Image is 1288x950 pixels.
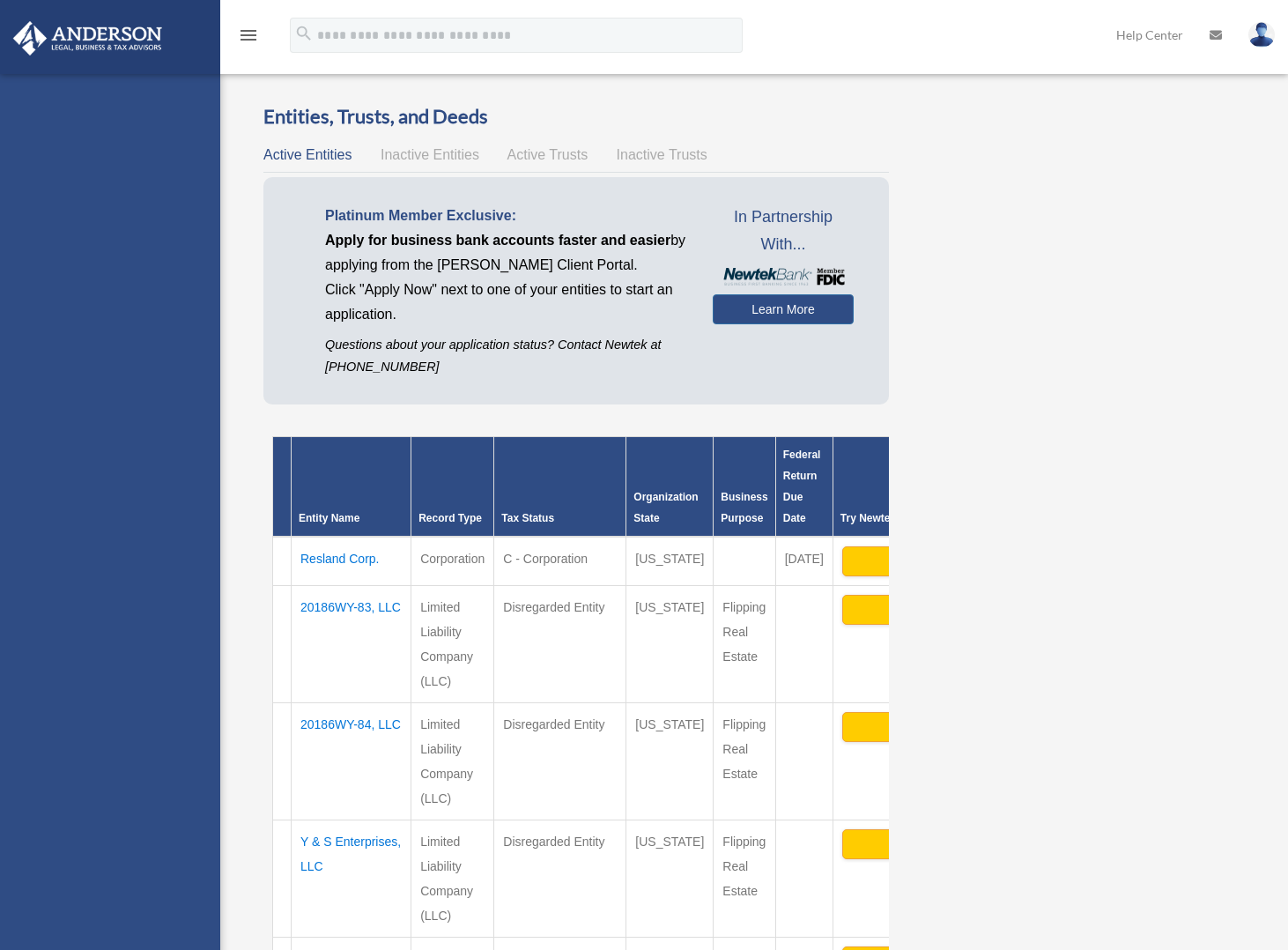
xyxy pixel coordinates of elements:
td: Corporation [411,537,494,586]
td: Disregarded Entity [494,586,626,703]
p: Questions about your application status? Contact Newtek at [PHONE_NUMBER] [325,334,686,378]
button: Apply Now [842,595,1014,625]
img: User Pic [1248,22,1275,48]
td: Limited Liability Company (LLC) [411,820,494,938]
td: [US_STATE] [626,703,714,820]
th: Organization State [626,437,714,538]
td: Disregarded Entity [494,703,626,820]
td: [US_STATE] [626,537,714,586]
p: Click "Apply Now" next to one of your entities to start an application. [325,278,686,327]
td: C - Corporation [494,537,626,586]
span: Inactive Entities [381,147,479,162]
th: Record Type [411,437,494,538]
span: Active Entities [263,147,352,162]
td: Disregarded Entity [494,820,626,938]
div: Try Newtek Bank [840,508,1016,529]
span: Inactive Trusts [617,147,707,162]
button: Apply Now [842,712,1014,742]
img: Anderson Advisors Platinum Portal [8,21,167,56]
p: Platinum Member Exclusive: [325,204,686,228]
td: Flipping Real Estate [714,586,775,703]
th: Business Purpose [714,437,775,538]
span: Apply for business bank accounts faster and easier [325,233,670,248]
i: menu [238,25,259,46]
td: Flipping Real Estate [714,820,775,938]
td: Flipping Real Estate [714,703,775,820]
th: Entity Name [292,437,411,538]
td: [DATE] [775,537,833,586]
img: NewtekBankLogoSM.png [722,268,845,286]
td: Limited Liability Company (LLC) [411,703,494,820]
p: by applying from the [PERSON_NAME] Client Portal. [325,228,686,278]
a: menu [238,31,259,46]
i: search [294,24,314,43]
button: Apply Now [842,829,1014,859]
th: Federal Return Due Date [775,437,833,538]
td: Y & S Enterprises, LLC [292,820,411,938]
td: [US_STATE] [626,586,714,703]
h3: Entities, Trusts, and Deeds [263,103,889,130]
td: Limited Liability Company (LLC) [411,586,494,703]
a: Learn More [713,294,854,324]
td: 20186WY-84, LLC [292,703,411,820]
td: 20186WY-83, LLC [292,586,411,703]
button: Apply Now [842,546,1014,576]
th: Tax Status [494,437,626,538]
span: Active Trusts [507,147,588,162]
td: [US_STATE] [626,820,714,938]
span: In Partnership With... [713,204,854,259]
td: Resland Corp. [292,537,411,586]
